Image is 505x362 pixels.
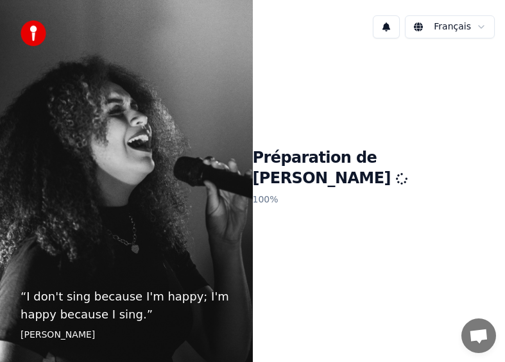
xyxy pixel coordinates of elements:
[21,21,46,46] img: youka
[21,288,232,324] p: “ I don't sing because I'm happy; I'm happy because I sing. ”
[461,318,496,353] a: Ouvrir le chat
[21,329,232,341] footer: [PERSON_NAME]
